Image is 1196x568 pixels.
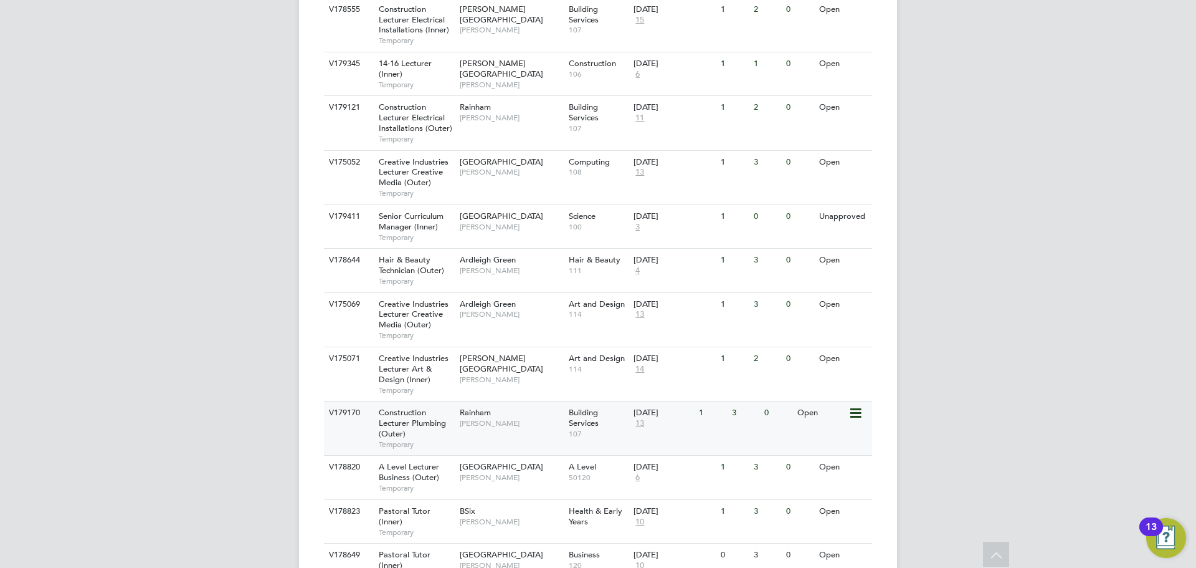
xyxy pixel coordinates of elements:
[569,222,628,232] span: 100
[569,407,599,428] span: Building Services
[379,461,439,483] span: A Level Lecturer Business (Outer)
[326,205,369,228] div: V179411
[634,408,693,418] div: [DATE]
[379,353,448,385] span: Creative Industries Lecturer Art & Design (Inner)
[379,36,453,46] span: Temporary
[460,517,562,527] span: [PERSON_NAME]
[379,58,432,79] span: 14-16 Lecturer (Inner)
[569,461,596,472] span: A Level
[379,134,453,144] span: Temporary
[816,249,870,272] div: Open
[634,69,642,80] span: 6
[751,456,783,479] div: 3
[1146,518,1186,558] button: Open Resource Center, 13 new notifications
[460,211,543,221] span: [GEOGRAPHIC_DATA]
[326,151,369,174] div: V175052
[460,549,543,560] span: [GEOGRAPHIC_DATA]
[634,59,714,69] div: [DATE]
[783,52,815,75] div: 0
[751,347,783,370] div: 2
[569,364,628,374] span: 114
[816,347,870,370] div: Open
[379,440,453,450] span: Temporary
[569,4,599,25] span: Building Services
[718,456,750,479] div: 1
[718,249,750,272] div: 1
[816,52,870,75] div: Open
[718,151,750,174] div: 1
[751,151,783,174] div: 3
[751,205,783,228] div: 0
[460,299,516,309] span: Ardleigh Green
[751,52,783,75] div: 1
[569,167,628,177] span: 108
[569,254,620,265] span: Hair & Beauty
[816,96,870,119] div: Open
[326,544,369,567] div: V178649
[729,402,761,425] div: 3
[379,188,453,198] span: Temporary
[460,407,491,418] span: Rainham
[634,462,714,473] div: [DATE]
[379,80,453,90] span: Temporary
[460,506,475,516] span: BSix
[569,506,622,527] span: Health & Early Years
[634,550,714,561] div: [DATE]
[794,402,848,425] div: Open
[783,456,815,479] div: 0
[634,157,714,168] div: [DATE]
[761,402,794,425] div: 0
[569,156,610,167] span: Computing
[634,211,714,222] div: [DATE]
[460,156,543,167] span: [GEOGRAPHIC_DATA]
[718,96,750,119] div: 1
[816,151,870,174] div: Open
[569,299,625,309] span: Art and Design
[783,500,815,523] div: 0
[569,473,628,483] span: 50120
[379,299,448,330] span: Creative Industries Lecturer Creative Media (Outer)
[379,527,453,537] span: Temporary
[751,544,783,567] div: 3
[379,330,453,340] span: Temporary
[634,364,646,375] span: 14
[569,102,599,123] span: Building Services
[379,385,453,395] span: Temporary
[379,211,444,232] span: Senior Curriculum Manager (Inner)
[634,473,642,483] span: 6
[379,483,453,493] span: Temporary
[718,205,750,228] div: 1
[569,549,600,560] span: Business
[634,299,714,310] div: [DATE]
[460,167,562,177] span: [PERSON_NAME]
[1146,527,1157,543] div: 13
[460,113,562,123] span: [PERSON_NAME]
[460,222,562,232] span: [PERSON_NAME]
[326,500,369,523] div: V178823
[816,500,870,523] div: Open
[460,25,562,35] span: [PERSON_NAME]
[634,102,714,113] div: [DATE]
[569,429,628,439] span: 107
[379,506,430,527] span: Pastoral Tutor (Inner)
[460,309,562,319] span: [PERSON_NAME]
[569,353,625,363] span: Art and Design
[634,266,642,276] span: 4
[379,254,444,276] span: Hair & Beauty Technician (Outer)
[460,80,562,90] span: [PERSON_NAME]
[326,249,369,272] div: V178644
[460,4,543,25] span: [PERSON_NAME][GEOGRAPHIC_DATA]
[326,402,369,425] div: V179170
[569,58,616,69] span: Construction
[460,58,543,79] span: [PERSON_NAME][GEOGRAPHIC_DATA]
[718,544,750,567] div: 0
[783,347,815,370] div: 0
[816,293,870,316] div: Open
[816,456,870,479] div: Open
[783,96,815,119] div: 0
[634,354,714,364] div: [DATE]
[751,96,783,119] div: 2
[379,4,449,36] span: Construction Lecturer Electrical Installations (Inner)
[718,347,750,370] div: 1
[569,309,628,319] span: 114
